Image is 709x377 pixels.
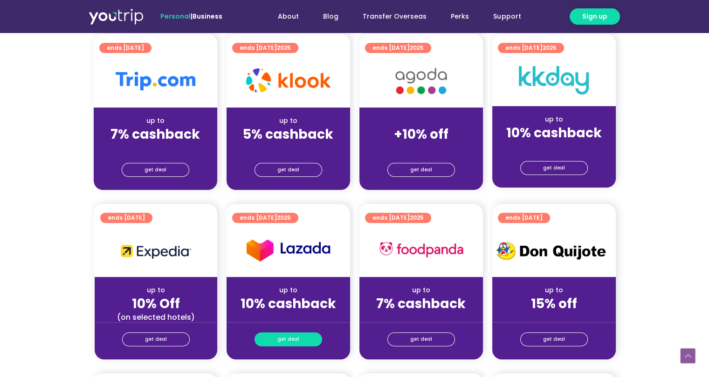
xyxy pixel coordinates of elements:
[193,12,222,21] a: Business
[351,8,439,25] a: Transfer Overseas
[500,114,608,124] div: up to
[107,43,144,53] span: ends [DATE]
[410,163,432,176] span: get deal
[100,213,152,223] a: ends [DATE]
[234,312,343,322] div: (for stays only)
[500,285,608,295] div: up to
[232,213,298,223] a: ends [DATE]2025
[520,161,588,175] a: get deal
[543,44,557,52] span: 2025
[311,8,351,25] a: Blog
[99,43,151,53] a: ends [DATE]
[498,213,550,223] a: ends [DATE]
[248,8,533,25] nav: Menu
[101,143,210,153] div: (for stays only)
[481,8,533,25] a: Support
[122,332,190,346] a: get deal
[531,295,577,313] strong: 15% off
[232,43,298,53] a: ends [DATE]2025
[505,213,543,223] span: ends [DATE]
[439,8,481,25] a: Perks
[160,12,191,21] span: Personal
[277,44,291,52] span: 2025
[255,332,322,346] a: get deal
[506,124,602,142] strong: 10% cashback
[410,214,424,222] span: 2025
[500,141,608,151] div: (for stays only)
[365,43,431,53] a: ends [DATE]2025
[234,285,343,295] div: up to
[110,125,200,143] strong: 7% cashback
[394,125,448,143] strong: +10% off
[520,332,588,346] a: get deal
[410,44,424,52] span: 2025
[372,213,424,223] span: ends [DATE]
[234,116,343,126] div: up to
[543,162,565,175] span: get deal
[413,116,430,125] span: up to
[387,163,455,177] a: get deal
[372,43,424,53] span: ends [DATE]
[498,43,564,53] a: ends [DATE]2025
[500,312,608,322] div: (for stays only)
[102,285,210,295] div: up to
[410,333,432,346] span: get deal
[240,213,291,223] span: ends [DATE]
[387,332,455,346] a: get deal
[367,285,475,295] div: up to
[266,8,311,25] a: About
[365,213,431,223] a: ends [DATE]2025
[101,116,210,126] div: up to
[122,163,189,177] a: get deal
[132,295,180,313] strong: 10% Off
[234,143,343,153] div: (for stays only)
[376,295,466,313] strong: 7% cashback
[277,214,291,222] span: 2025
[367,312,475,322] div: (for stays only)
[277,333,299,346] span: get deal
[102,312,210,322] div: (on selected hotels)
[160,12,222,21] span: |
[145,163,166,176] span: get deal
[570,8,620,25] a: Sign up
[243,125,333,143] strong: 5% cashback
[255,163,322,177] a: get deal
[367,143,475,153] div: (for stays only)
[108,213,145,223] span: ends [DATE]
[241,295,336,313] strong: 10% cashback
[240,43,291,53] span: ends [DATE]
[505,43,557,53] span: ends [DATE]
[582,12,607,21] span: Sign up
[543,333,565,346] span: get deal
[277,163,299,176] span: get deal
[145,333,167,346] span: get deal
